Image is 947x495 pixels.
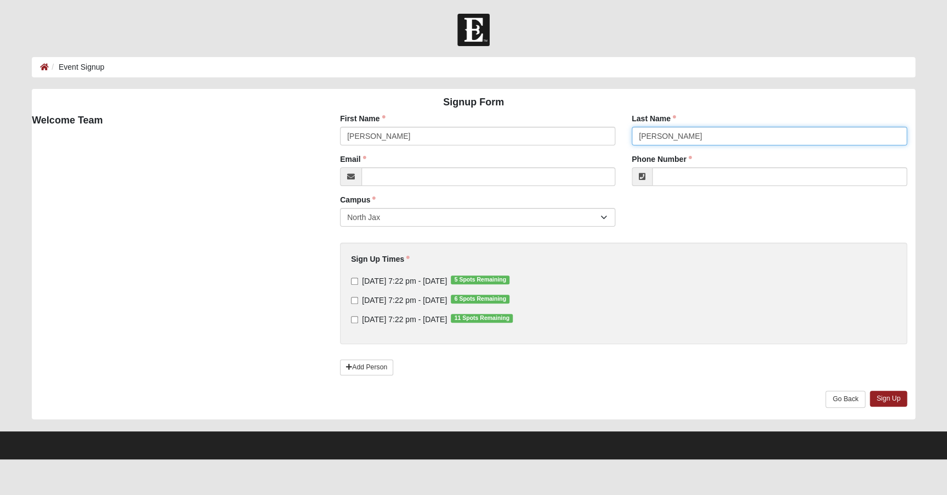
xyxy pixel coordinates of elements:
span: 5 Spots Remaining [451,275,509,284]
strong: Welcome Team [32,115,103,126]
a: Sign Up [870,391,907,407]
label: Last Name [632,113,676,124]
span: 6 Spots Remaining [451,295,509,303]
input: [DATE] 7:22 pm - [DATE]11 Spots Remaining [351,316,358,323]
label: Email [340,154,366,165]
a: Go Back [825,391,865,408]
span: 11 Spots Remaining [451,314,513,323]
label: First Name [340,113,385,124]
img: Church of Eleven22 Logo [457,14,490,46]
a: Add Person [340,359,393,375]
label: Campus [340,194,376,205]
input: [DATE] 7:22 pm - [DATE]5 Spots Remaining [351,278,358,285]
span: [DATE] 7:22 pm - [DATE] [362,315,447,324]
li: Event Signup [49,61,104,73]
label: Phone Number [632,154,692,165]
h4: Signup Form [32,97,915,109]
label: Sign Up Times [351,254,410,265]
input: [DATE] 7:22 pm - [DATE]6 Spots Remaining [351,297,358,304]
span: [DATE] 7:22 pm - [DATE] [362,296,447,305]
span: [DATE] 7:22 pm - [DATE] [362,277,447,285]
